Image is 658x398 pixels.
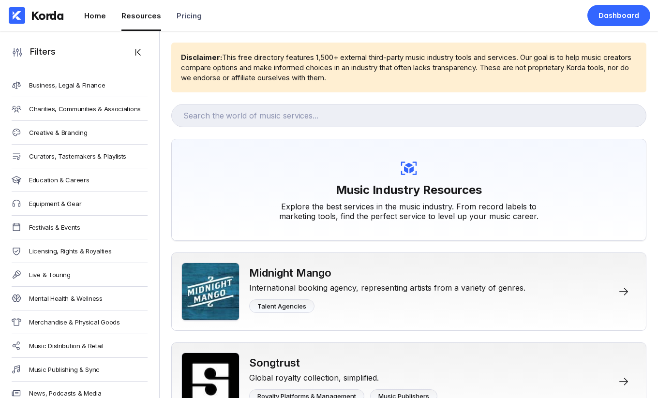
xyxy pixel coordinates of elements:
[23,46,56,58] div: Filters
[31,8,64,23] div: Korda
[181,52,637,83] div: This free directory features 1,500+ external third-party music industry tools and services. Our g...
[171,252,646,331] a: Midnight MangoMidnight MangoInternational booking agency, representing artists from a variety of ...
[171,104,646,127] input: Search the world of music services...
[177,11,202,20] div: Pricing
[181,263,239,321] img: Midnight Mango
[29,247,111,255] div: Licensing, Rights & Royalties
[29,105,141,113] div: Charities, Communities & Associations
[12,216,148,239] a: Festivals & Events
[249,356,437,369] div: Songtrust
[29,223,80,231] div: Festivals & Events
[598,11,639,20] div: Dashboard
[12,358,148,382] a: Music Publishing & Sync
[181,53,222,62] b: Disclaimer:
[12,334,148,358] a: Music Distribution & Retail
[29,342,104,350] div: Music Distribution & Retail
[264,202,554,221] div: Explore the best services in the music industry. From record labels to marketing tools, find the ...
[249,279,525,293] div: International booking agency, representing artists from a variety of genres.
[12,97,148,121] a: Charities, Communities & Associations
[12,310,148,334] a: Merchandise & Physical Goods
[29,200,81,207] div: Equipment & Gear
[29,318,120,326] div: Merchandise & Physical Goods
[29,366,100,373] div: Music Publishing & Sync
[12,121,148,145] a: Creative & Branding
[249,369,437,383] div: Global royalty collection, simplified.
[29,389,101,397] div: News, Podcasts & Media
[84,11,106,20] div: Home
[12,239,148,263] a: Licensing, Rights & Royalties
[29,176,89,184] div: Education & Careers
[29,81,105,89] div: Business, Legal & Finance
[12,168,148,192] a: Education & Careers
[12,287,148,310] a: Mental Health & Wellness
[29,129,87,136] div: Creative & Branding
[249,266,525,279] div: Midnight Mango
[336,178,482,202] h1: Music Industry Resources
[29,271,71,279] div: Live & Touring
[587,5,650,26] a: Dashboard
[12,192,148,216] a: Equipment & Gear
[12,74,148,97] a: Business, Legal & Finance
[29,152,126,160] div: Curators, Tastemakers & Playlists
[121,11,161,20] div: Resources
[29,295,103,302] div: Mental Health & Wellness
[12,145,148,168] a: Curators, Tastemakers & Playlists
[257,302,306,310] div: Talent Agencies
[12,263,148,287] a: Live & Touring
